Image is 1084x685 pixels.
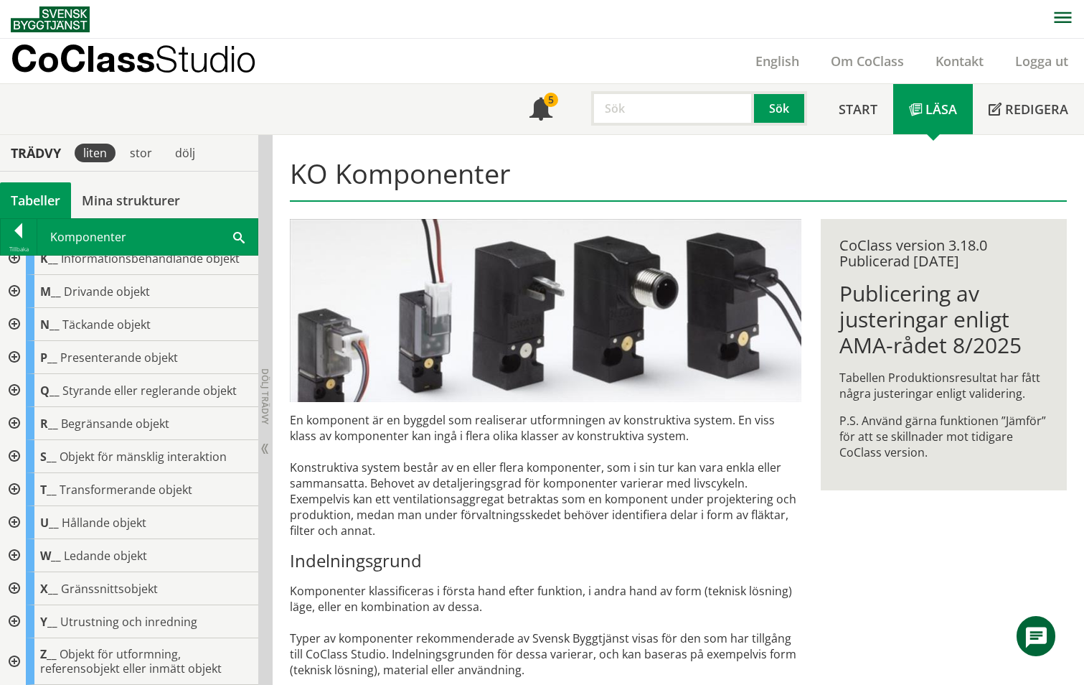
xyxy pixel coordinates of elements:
[259,368,271,424] span: Dölj trädvy
[591,91,754,126] input: Sök
[893,84,973,134] a: Läsa
[40,646,57,662] span: Z__
[40,383,60,399] span: Q__
[839,370,1048,401] p: Tabellen Produktionsresultat har fått några justeringar enligt validering.
[40,284,61,299] span: M__
[754,91,807,126] button: Sök
[973,84,1084,134] a: Redigera
[37,219,258,255] div: Komponenter
[40,581,58,597] span: X__
[61,251,240,266] span: Informationsbehandlande objekt
[815,52,920,70] a: Om CoClass
[60,449,227,465] span: Objekt för mänsklig interaktion
[155,37,256,80] span: Studio
[166,144,204,162] div: dölj
[920,52,999,70] a: Kontakt
[60,350,178,365] span: Presenterande objekt
[740,52,815,70] a: English
[290,219,802,402] img: pilotventiler.jpg
[64,284,150,299] span: Drivande objekt
[823,84,893,134] a: Start
[1,243,37,255] div: Tillbaka
[40,482,57,498] span: T__
[121,144,161,162] div: stor
[40,646,222,676] span: Objekt för utformning, referensobjekt eller inmätt objekt
[40,614,57,630] span: Y__
[11,39,287,83] a: CoClassStudio
[11,6,90,32] img: Svensk Byggtjänst
[40,317,60,332] span: N__
[61,581,158,597] span: Gränssnittsobjekt
[999,52,1084,70] a: Logga ut
[544,93,558,107] div: 5
[233,229,245,244] span: Sök i tabellen
[839,238,1048,269] div: CoClass version 3.18.0 Publicerad [DATE]
[40,251,58,266] span: K__
[290,550,802,572] h3: Indelningsgrund
[290,157,1067,202] h1: KO Komponenter
[529,99,552,122] span: Notifikationer
[40,515,59,531] span: U__
[925,101,957,118] span: Läsa
[11,50,256,67] p: CoClass
[60,614,197,630] span: Utrustning och inredning
[40,548,61,564] span: W__
[60,482,192,498] span: Transformerande objekt
[62,317,151,332] span: Täckande objekt
[62,515,146,531] span: Hållande objekt
[75,144,116,162] div: liten
[3,145,69,161] div: Trädvy
[40,416,58,432] span: R__
[839,101,877,118] span: Start
[514,84,568,134] a: 5
[1005,101,1068,118] span: Redigera
[61,416,169,432] span: Begränsande objekt
[40,449,57,465] span: S__
[62,383,237,399] span: Styrande eller reglerande objekt
[839,281,1048,358] h1: Publicering av justeringar enligt AMA-rådet 8/2025
[40,350,57,365] span: P__
[839,413,1048,460] p: P.S. Använd gärna funktionen ”Jämför” för att se skillnader mot tidigare CoClass version.
[64,548,147,564] span: Ledande objekt
[71,182,191,218] a: Mina strukturer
